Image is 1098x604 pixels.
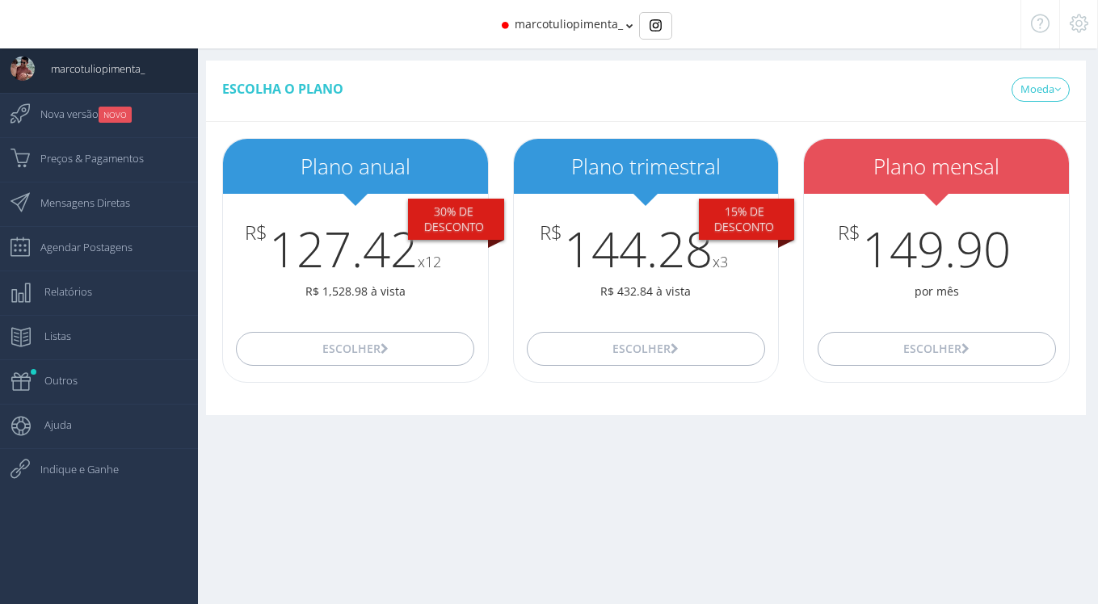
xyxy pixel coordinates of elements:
[418,252,441,271] small: x12
[223,222,488,275] h3: 127.42
[514,222,779,275] h3: 144.28
[222,80,343,98] span: Escolha o plano
[24,94,132,134] span: Nova versão
[223,155,488,178] h2: Plano anual
[28,405,72,445] span: Ajuda
[540,222,562,243] span: R$
[515,16,623,31] span: marcotuliopimenta_
[99,107,132,123] small: NOVO
[408,199,504,241] div: 30% De desconto
[514,283,779,300] p: R$ 432.84 à vista
[514,155,779,178] h2: Plano trimestral
[24,227,133,267] span: Agendar Postagens
[24,138,144,178] span: Preços & Pagamentos
[1012,78,1070,102] a: Moeda
[35,48,145,89] span: marcotuliopimenta_
[818,332,1056,366] button: Escolher
[639,12,672,40] div: Basic example
[804,283,1069,300] p: por mês
[838,222,860,243] span: R$
[28,360,78,401] span: Outros
[236,332,474,366] button: Escolher
[650,19,662,31] img: Instagram_simple_icon.svg
[11,57,35,81] img: User Image
[24,449,119,489] span: Indique e Ganhe
[223,283,488,300] p: R$ 1,528.98 à vista
[804,222,1069,275] h3: 149.90
[245,222,267,243] span: R$
[804,155,1069,178] h2: Plano mensal
[28,316,71,356] span: Listas
[713,252,728,271] small: x3
[28,271,92,312] span: Relatórios
[973,556,1082,596] iframe: Abre um widget para que você possa encontrar mais informações
[24,182,130,223] span: Mensagens Diretas
[527,332,765,366] button: Escolher
[699,199,795,241] div: 15% De desconto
